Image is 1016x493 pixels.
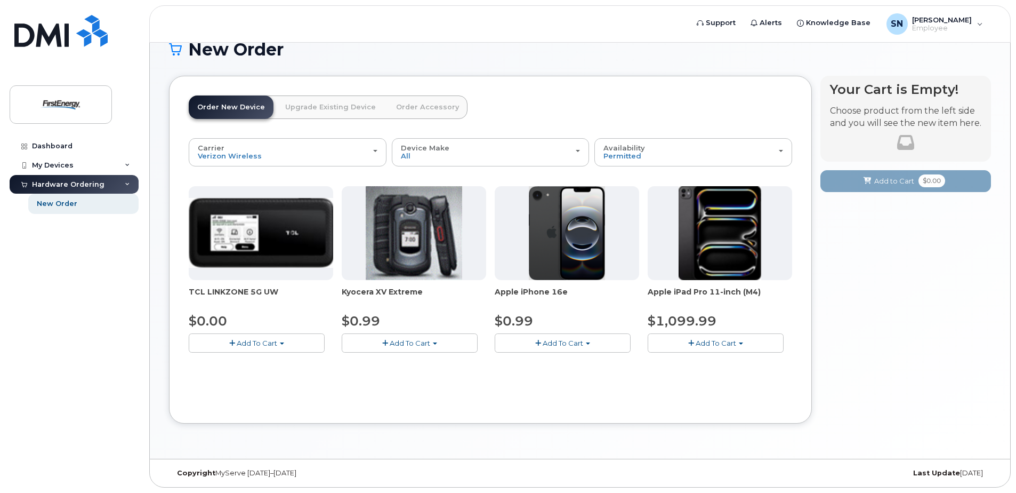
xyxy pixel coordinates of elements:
[495,333,631,352] button: Add To Cart
[806,18,870,28] span: Knowledge Base
[912,24,972,33] span: Employee
[830,105,981,130] p: Choose product from the left side and you will see the new item here.
[830,82,981,97] h4: Your Cart is Empty!
[717,469,991,478] div: [DATE]
[874,176,914,186] span: Add to Cart
[529,186,606,280] img: iphone16e.png
[388,96,467,119] a: Order Accessory
[189,198,333,268] img: linkzone5g.png
[189,138,386,166] button: Carrier Verizon Wireless
[401,152,410,160] span: All
[891,18,903,30] span: SN
[366,186,462,280] img: xvextreme.gif
[648,313,716,329] span: $1,099.99
[495,287,639,308] div: Apple iPhone 16e
[648,287,792,308] div: Apple iPad Pro 11-inch (M4)
[177,469,215,477] strong: Copyright
[918,174,945,187] span: $0.00
[169,40,991,59] h1: New Order
[594,138,792,166] button: Availability Permitted
[390,339,430,347] span: Add To Cart
[879,13,990,35] div: Snyder, Nancy
[603,144,645,152] span: Availability
[342,287,486,308] div: Kyocera XV Extreme
[401,144,449,152] span: Device Make
[913,469,960,477] strong: Last Update
[198,152,262,160] span: Verizon Wireless
[689,12,743,34] a: Support
[189,313,227,329] span: $0.00
[912,15,972,24] span: [PERSON_NAME]
[543,339,583,347] span: Add To Cart
[169,469,443,478] div: MyServe [DATE]–[DATE]
[392,138,590,166] button: Device Make All
[189,96,273,119] a: Order New Device
[603,152,641,160] span: Permitted
[277,96,384,119] a: Upgrade Existing Device
[789,12,878,34] a: Knowledge Base
[189,287,333,308] div: TCL LINKZONE 5G UW
[342,333,478,352] button: Add To Cart
[189,333,325,352] button: Add To Cart
[495,313,533,329] span: $0.99
[696,339,736,347] span: Add To Cart
[679,186,761,280] img: ipad_pro_11_m4.png
[342,313,380,329] span: $0.99
[743,12,789,34] a: Alerts
[970,447,1008,485] iframe: Messenger Launcher
[648,333,784,352] button: Add To Cart
[237,339,277,347] span: Add To Cart
[198,144,224,152] span: Carrier
[706,18,736,28] span: Support
[820,170,991,192] button: Add to Cart $0.00
[760,18,782,28] span: Alerts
